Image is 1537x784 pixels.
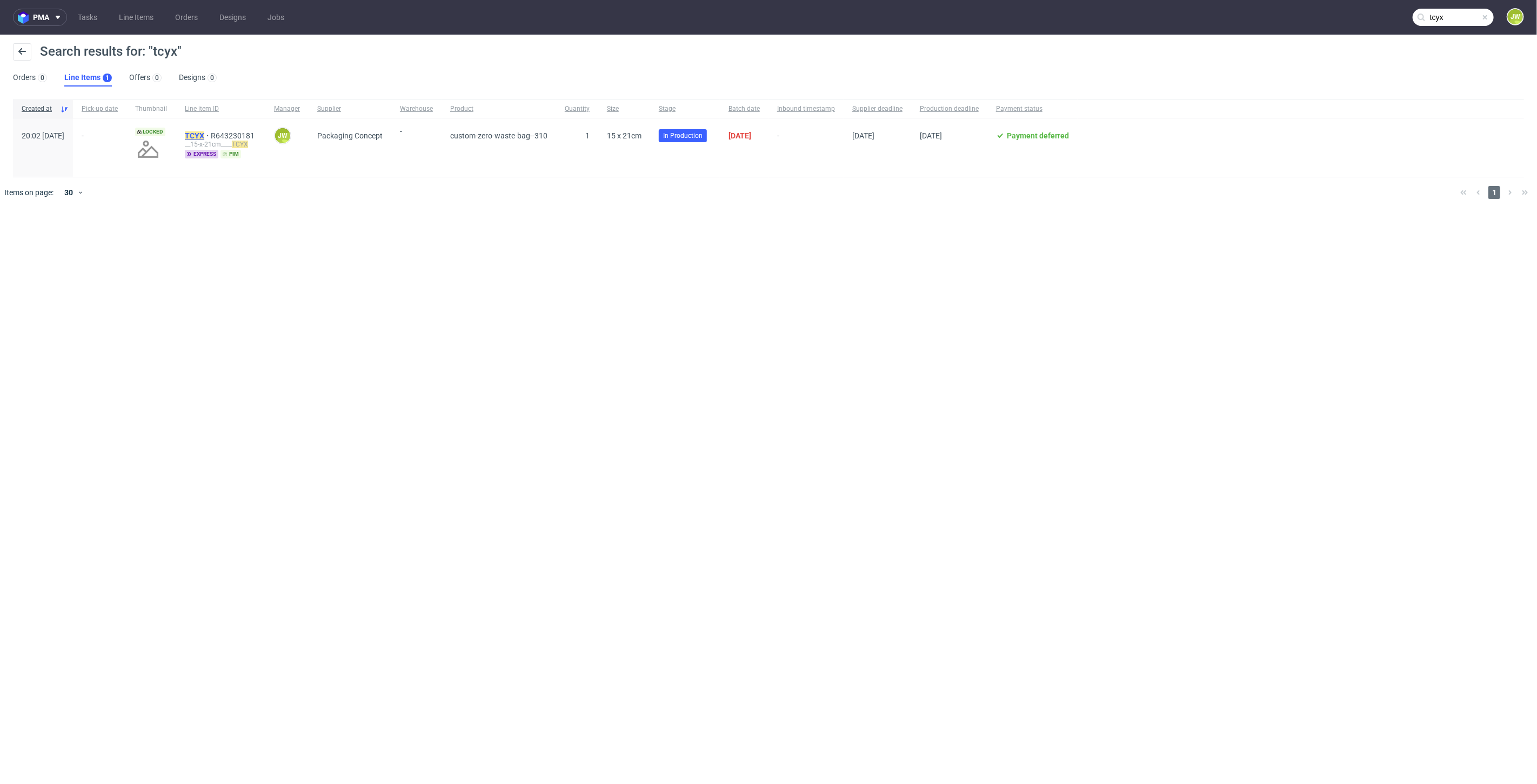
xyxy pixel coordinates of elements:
[317,104,383,114] span: Supplier
[4,187,54,198] span: Items on page:
[71,9,104,26] a: Tasks
[852,104,903,114] span: Supplier deadline
[13,69,47,87] a: Orders0
[185,131,204,140] mark: TCYX
[450,131,547,140] span: custom-zero-waste-bag--310
[607,104,641,114] span: Size
[155,74,159,82] div: 0
[274,104,300,114] span: Manager
[1508,9,1523,24] figcaption: JW
[729,131,751,140] span: [DATE]
[129,69,162,87] a: Offers0
[22,131,64,140] span: 20:02 [DATE]
[261,9,291,26] a: Jobs
[82,104,118,114] span: Pick-up date
[317,131,383,140] span: Packaging Concept
[232,141,248,148] mark: TCYX
[210,74,214,82] div: 0
[920,131,942,140] span: [DATE]
[58,185,77,200] div: 30
[40,44,182,59] span: Search results for: "tcyx"
[996,104,1069,114] span: Payment status
[13,9,67,26] button: pma
[565,104,590,114] span: Quantity
[585,131,590,140] span: 1
[400,104,433,114] span: Warehouse
[920,104,979,114] span: Production deadline
[112,9,160,26] a: Line Items
[1007,131,1069,140] span: Payment deferred
[185,104,257,114] span: Line item ID
[41,74,44,82] div: 0
[185,131,211,140] a: TCYX
[852,131,874,140] span: [DATE]
[82,131,118,164] span: -
[169,9,204,26] a: Orders
[213,9,252,26] a: Designs
[185,140,257,149] div: __15-x-21cm____
[663,131,703,141] span: In Production
[22,104,56,114] span: Created at
[64,69,112,87] a: Line Items1
[659,104,711,114] span: Stage
[607,131,641,140] span: 15 x 21cm
[1488,186,1500,199] span: 1
[135,136,161,162] img: no_design.png
[211,131,257,140] a: R643230181
[18,11,33,24] img: logo
[185,150,218,158] span: express
[777,104,835,114] span: Inbound timestamp
[33,14,49,21] span: pma
[729,104,760,114] span: Batch date
[275,128,290,143] figcaption: JW
[135,104,168,114] span: Thumbnail
[777,131,835,164] span: -
[135,128,165,136] span: Locked
[105,74,109,82] div: 1
[179,69,217,87] a: Designs0
[400,127,433,164] span: -
[450,104,547,114] span: Product
[220,150,241,158] span: pim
